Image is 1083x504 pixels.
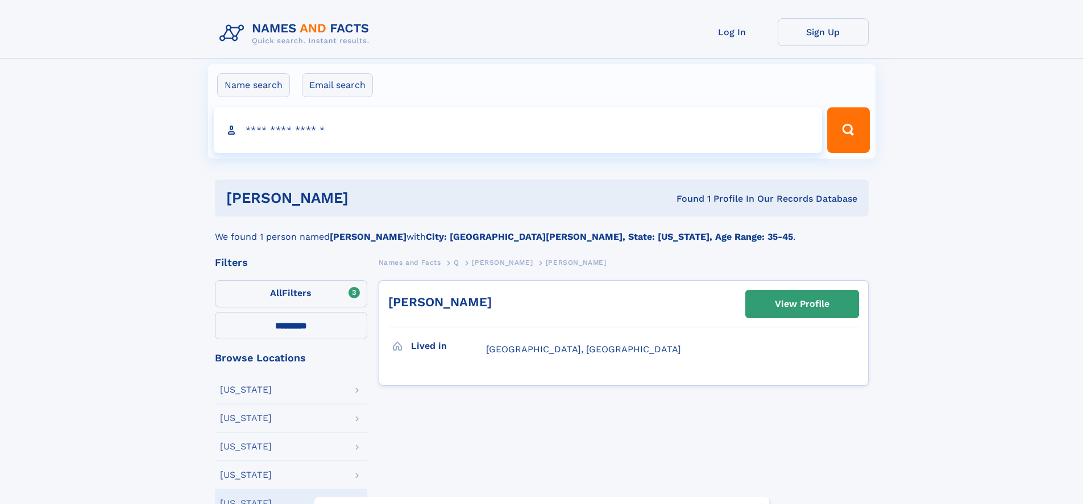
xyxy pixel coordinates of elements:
[411,336,486,356] h3: Lived in
[426,231,793,242] b: City: [GEOGRAPHIC_DATA][PERSON_NAME], State: [US_STATE], Age Range: 35-45
[217,73,290,97] label: Name search
[512,193,857,205] div: Found 1 Profile In Our Records Database
[486,344,681,355] span: [GEOGRAPHIC_DATA], [GEOGRAPHIC_DATA]
[778,18,869,46] a: Sign Up
[388,295,492,309] a: [PERSON_NAME]
[270,288,282,298] span: All
[214,107,823,153] input: search input
[687,18,778,46] a: Log In
[472,259,533,266] span: [PERSON_NAME]
[220,442,272,451] div: [US_STATE]
[746,290,858,318] a: View Profile
[215,353,367,363] div: Browse Locations
[379,255,441,269] a: Names and Facts
[220,385,272,394] div: [US_STATE]
[827,107,869,153] button: Search Button
[546,259,607,266] span: [PERSON_NAME]
[454,259,459,266] span: Q
[215,18,379,49] img: Logo Names and Facts
[215,216,869,244] div: We found 1 person named with .
[330,231,406,242] b: [PERSON_NAME]
[454,255,459,269] a: Q
[775,291,829,317] div: View Profile
[220,470,272,480] div: [US_STATE]
[302,73,373,97] label: Email search
[472,255,533,269] a: [PERSON_NAME]
[220,414,272,423] div: [US_STATE]
[226,191,513,205] h1: [PERSON_NAME]
[215,280,367,307] label: Filters
[215,257,367,268] div: Filters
